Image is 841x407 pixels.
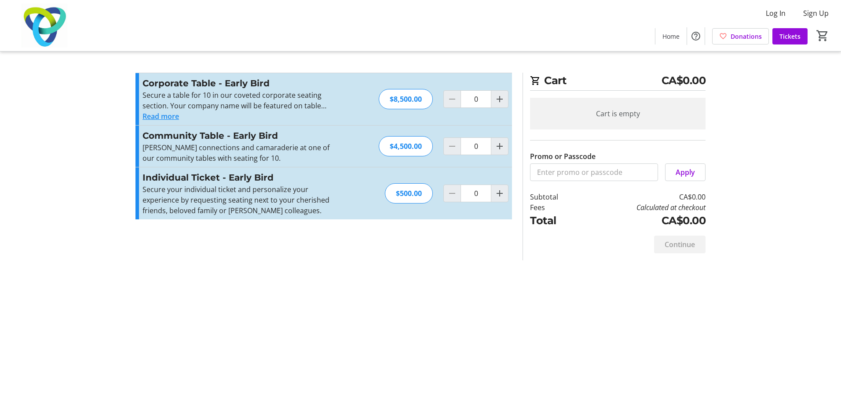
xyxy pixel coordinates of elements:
[491,185,508,202] button: Increment by one
[143,129,335,142] h3: Community Table - Early Bird
[143,77,335,90] h3: Corporate Table - Early Bird
[530,213,581,229] td: Total
[815,28,830,44] button: Cart
[530,163,658,181] input: Enter promo or passcode
[662,73,706,89] span: CA$0.00
[143,90,335,111] p: Secure a table for 10 in our coveted corporate seating section. Your company name will be feature...
[759,6,793,20] button: Log In
[581,192,706,202] td: CA$0.00
[655,28,687,44] a: Home
[461,137,491,155] input: Community Table - Early Bird Quantity
[687,27,705,45] button: Help
[731,32,762,41] span: Donations
[143,171,335,184] h3: Individual Ticket - Early Bird
[5,4,84,48] img: Trillium Health Partners Foundation's Logo
[676,167,695,178] span: Apply
[796,6,836,20] button: Sign Up
[581,202,706,213] td: Calculated at checkout
[581,213,706,229] td: CA$0.00
[530,73,706,91] h2: Cart
[662,32,680,41] span: Home
[530,98,706,129] div: Cart is empty
[143,184,335,216] p: Secure your individual ticket and personalize your experience by requesting seating next to your ...
[530,151,596,162] label: Promo or Passcode
[772,28,808,44] a: Tickets
[491,138,508,155] button: Increment by one
[379,89,433,109] div: $8,500.00
[712,28,769,44] a: Donations
[530,192,581,202] td: Subtotal
[143,142,335,163] p: [PERSON_NAME] connections and camaraderie at one of our community tables with seating for 10.
[379,136,433,156] div: $4,500.00
[385,183,433,203] div: $500.00
[803,8,829,18] span: Sign Up
[461,185,491,202] input: Individual Ticket - Early Bird Quantity
[143,111,179,122] button: Read more
[491,91,508,107] button: Increment by one
[530,202,581,213] td: Fees
[461,90,491,108] input: Corporate Table - Early Bird Quantity
[665,163,706,181] button: Apply
[779,32,801,41] span: Tickets
[766,8,786,18] span: Log In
